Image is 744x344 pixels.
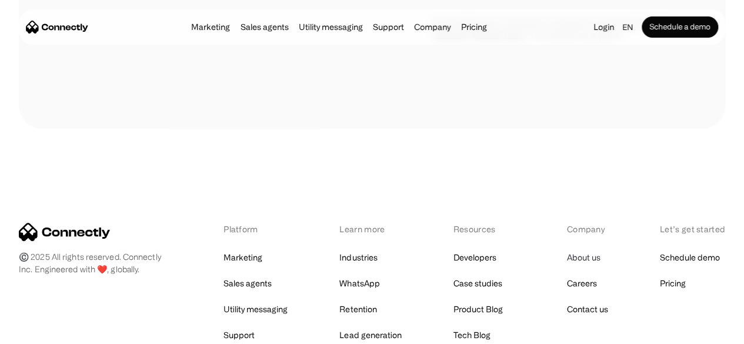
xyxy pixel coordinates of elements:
div: Company [411,19,454,35]
a: Pricing [458,22,491,32]
div: Let’s get started [660,223,725,235]
ul: Language list [24,323,71,340]
a: Developers [453,249,496,266]
a: Lead generation [339,327,401,343]
a: Sales agents [236,22,292,32]
div: en [622,19,633,35]
a: Pricing [660,275,686,292]
a: Tech Blog [453,327,491,343]
a: Utility messaging [223,301,288,318]
a: Login [590,19,618,35]
a: Marketing [223,249,262,266]
a: Retention [339,301,376,318]
a: WhatsApp [339,275,379,292]
a: Support [369,22,408,32]
div: en [618,19,642,35]
a: About us [567,249,600,266]
a: Support [223,327,255,343]
a: home [26,18,88,36]
a: Product Blog [453,301,503,318]
div: Company [414,19,451,35]
aside: Language selected: English [12,322,71,340]
a: Utility messaging [295,22,366,32]
a: Schedule a demo [642,16,718,38]
a: Marketing [188,22,233,32]
a: Careers [567,275,597,292]
a: Schedule demo [660,249,720,266]
a: Sales agents [223,275,272,292]
a: Industries [339,249,377,266]
div: Learn more [339,223,401,235]
a: Case studies [453,275,502,292]
div: Platform [223,223,288,235]
div: Company [567,223,608,235]
div: Resources [453,223,515,235]
a: Contact us [567,301,608,318]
